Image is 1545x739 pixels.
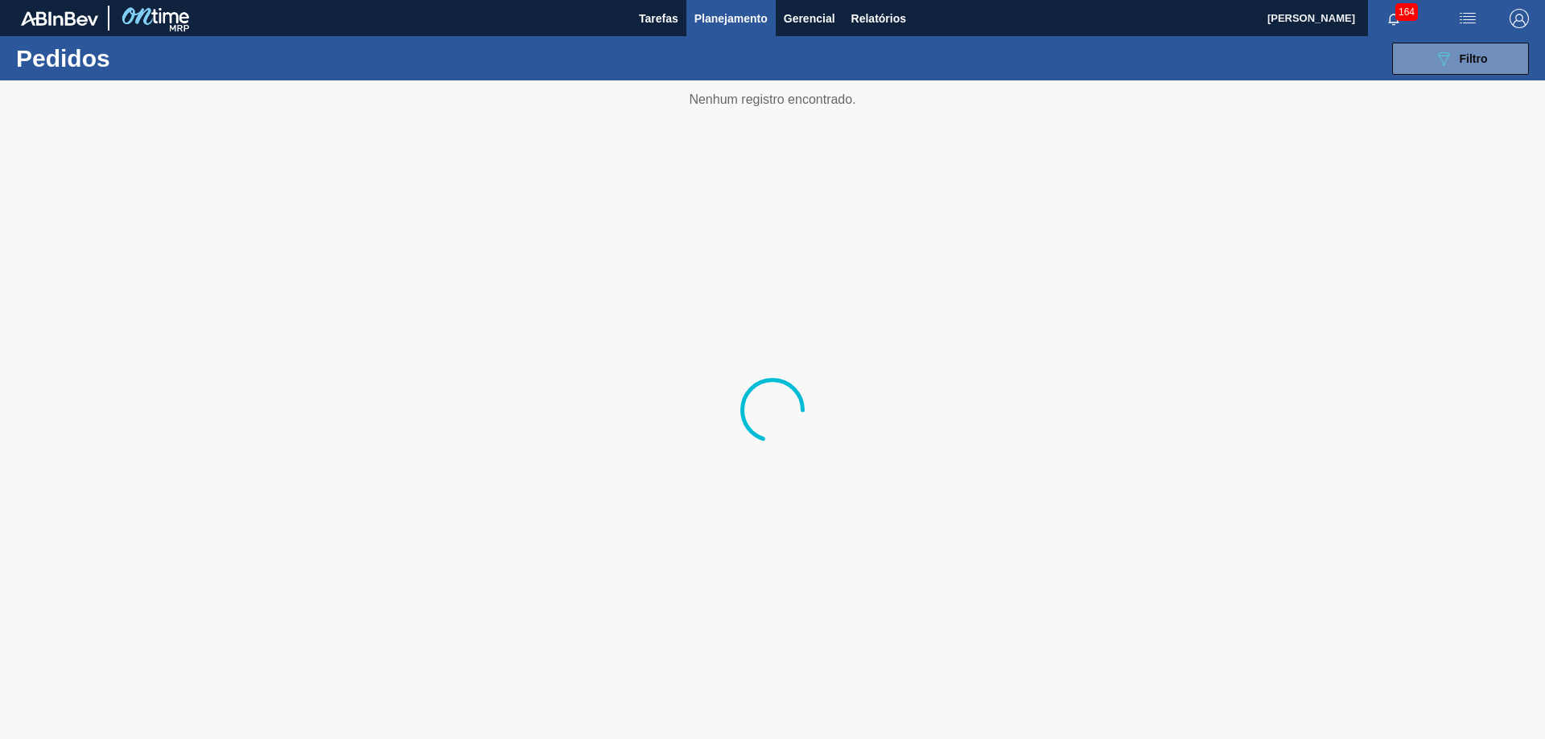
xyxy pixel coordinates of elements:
[694,9,768,28] span: Planejamento
[1460,52,1488,65] span: Filtro
[851,9,906,28] span: Relatórios
[1510,9,1529,28] img: Logout
[784,9,835,28] span: Gerencial
[1395,3,1418,21] span: 164
[16,49,257,68] h1: Pedidos
[1458,9,1477,28] img: userActions
[1368,7,1419,30] button: Notificações
[21,11,98,26] img: TNhmsLtSVTkK8tSr43FrP2fwEKptu5GPRR3wAAAABJRU5ErkJggg==
[1392,43,1529,75] button: Filtro
[639,9,678,28] span: Tarefas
